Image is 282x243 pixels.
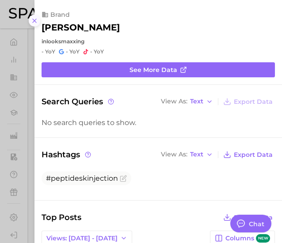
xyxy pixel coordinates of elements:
[190,152,203,157] span: Text
[225,234,270,243] span: Columns
[159,149,215,160] button: View AsText
[42,118,275,127] div: No search queries to show.
[190,99,203,104] span: Text
[130,66,177,74] span: See more data
[42,48,44,55] span: -
[42,95,115,108] span: Search Queries
[161,99,187,104] span: View As
[221,95,275,108] button: Export Data
[94,48,104,55] span: YoY
[46,174,118,182] span: #peptideskinjection
[66,48,68,55] span: -
[90,48,92,55] span: -
[46,235,118,242] span: Views: [DATE] - [DATE]
[256,234,270,243] span: new
[234,151,273,159] span: Export Data
[120,175,127,182] button: Flag as miscategorized or irrelevant
[221,148,275,161] button: Export Data
[234,214,273,221] span: Export Data
[221,211,275,224] button: Export Data
[45,48,55,55] span: YoY
[42,22,120,33] h2: [PERSON_NAME]
[42,211,81,224] span: Top Posts
[42,38,275,45] div: in
[42,62,275,77] a: See more data
[42,148,92,161] span: Hashtags
[161,152,187,157] span: View As
[46,38,84,45] span: looksmaxxing
[159,96,215,107] button: View AsText
[50,11,70,19] span: brand
[234,98,273,106] span: Export Data
[69,48,80,55] span: YoY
